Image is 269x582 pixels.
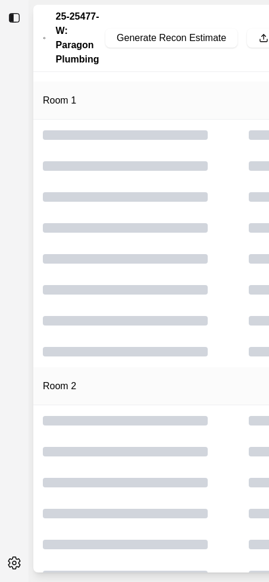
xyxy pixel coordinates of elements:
[43,93,76,108] h1: Room 1
[117,32,226,45] p: Generate Recon Estimate
[56,10,105,67] label: 25-25477-W: Paragon Plumbing
[105,29,237,48] button: Generate Recon Estimate
[43,379,76,393] h1: Room 2
[8,12,20,24] img: toggle sidebar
